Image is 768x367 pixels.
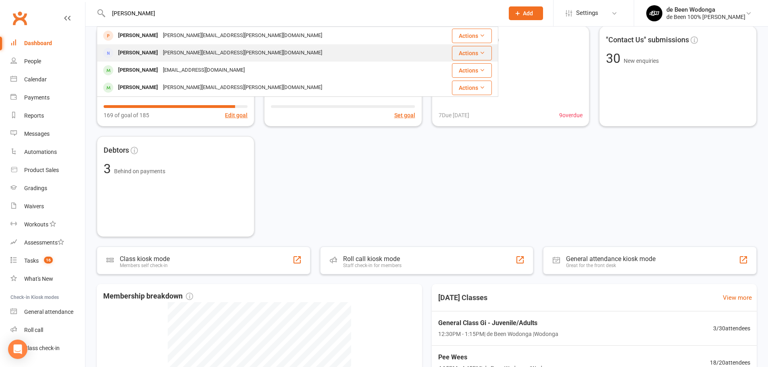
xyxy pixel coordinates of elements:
[10,107,85,125] a: Reports
[723,293,752,303] a: View more
[24,239,64,246] div: Assessments
[104,145,129,156] span: Debtors
[710,358,750,367] span: 18 / 20 attendees
[116,47,160,59] div: [PERSON_NAME]
[24,167,59,173] div: Product Sales
[566,263,656,268] div: Great for the front desk
[559,111,583,120] span: 9 overdue
[114,168,165,174] span: Behind on payments
[44,257,53,263] span: 16
[394,111,415,120] button: Set goal
[10,197,85,216] a: Waivers
[343,263,402,268] div: Staff check-in for members
[452,63,492,78] button: Actions
[10,143,85,161] a: Automations
[624,58,659,64] span: New enquiries
[606,51,624,66] span: 30
[24,94,50,101] div: Payments
[24,257,39,264] div: Tasks
[24,76,47,83] div: Calendar
[452,29,492,43] button: Actions
[24,112,44,119] div: Reports
[225,111,248,120] button: Edit goal
[576,4,598,22] span: Settings
[713,324,750,333] span: 3 / 30 attendees
[509,6,543,20] button: Add
[24,276,53,282] div: What's New
[24,149,57,155] div: Automations
[10,52,85,70] a: People
[438,330,558,338] span: 12:30PM - 1:15PM | de Been Wodonga | Wodonga
[646,5,662,21] img: thumb_image1710905826.png
[10,234,85,252] a: Assessments
[10,179,85,197] a: Gradings
[452,81,492,95] button: Actions
[10,89,85,107] a: Payments
[438,352,555,363] span: Pee Wees
[666,13,745,21] div: de Been 100% [PERSON_NAME]
[160,47,325,59] div: [PERSON_NAME][EMAIL_ADDRESS][PERSON_NAME][DOMAIN_NAME]
[8,340,27,359] div: Open Intercom Messenger
[10,161,85,179] a: Product Sales
[606,34,689,46] span: "Contact Us" submissions
[120,255,170,263] div: Class kiosk mode
[343,255,402,263] div: Roll call kiosk mode
[439,111,469,120] span: 7 Due [DATE]
[160,82,325,93] div: [PERSON_NAME][EMAIL_ADDRESS][PERSON_NAME][DOMAIN_NAME]
[523,10,533,17] span: Add
[106,8,498,19] input: Search...
[24,58,41,64] div: People
[452,46,492,60] button: Actions
[10,321,85,339] a: Roll call
[438,318,558,328] span: General Class Gi - Juvenile/Adults
[10,339,85,357] a: Class kiosk mode
[10,125,85,143] a: Messages
[566,255,656,263] div: General attendance kiosk mode
[24,40,52,46] div: Dashboard
[120,263,170,268] div: Members self check-in
[160,64,247,76] div: [EMAIL_ADDRESS][DOMAIN_NAME]
[104,111,149,120] span: 169 of goal of 185
[10,8,30,28] a: Clubworx
[103,290,193,302] span: Membership breakdown
[116,64,160,76] div: [PERSON_NAME]
[24,345,60,351] div: Class check-in
[10,34,85,52] a: Dashboard
[10,303,85,321] a: General attendance kiosk mode
[104,161,114,176] span: 3
[24,185,47,191] div: Gradings
[116,30,160,41] div: [PERSON_NAME]
[24,309,73,315] div: General attendance
[10,252,85,270] a: Tasks 16
[432,290,494,305] h3: [DATE] Classes
[116,82,160,93] div: [PERSON_NAME]
[666,6,745,13] div: de Been Wodonga
[10,270,85,288] a: What's New
[10,216,85,234] a: Workouts
[24,221,48,228] div: Workouts
[24,131,50,137] div: Messages
[160,30,325,41] div: [PERSON_NAME][EMAIL_ADDRESS][PERSON_NAME][DOMAIN_NAME]
[10,70,85,89] a: Calendar
[24,327,43,333] div: Roll call
[24,203,44,209] div: Waivers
